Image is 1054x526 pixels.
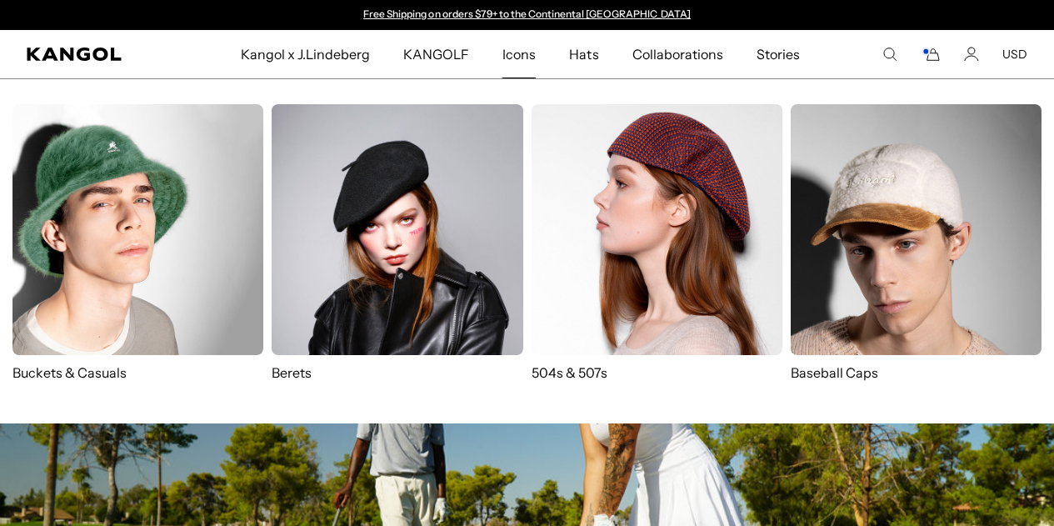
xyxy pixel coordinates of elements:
[356,8,699,22] slideshow-component: Announcement bar
[224,30,387,78] a: Kangol x J.Lindeberg
[486,30,552,78] a: Icons
[791,363,1042,382] p: Baseball Caps
[241,30,371,78] span: Kangol x J.Lindeberg
[272,363,522,382] p: Berets
[502,30,536,78] span: Icons
[363,8,691,20] a: Free Shipping on orders $79+ to the Continental [GEOGRAPHIC_DATA]
[387,30,486,78] a: KANGOLF
[12,363,263,382] p: Buckets & Casuals
[12,104,263,382] a: Buckets & Casuals
[757,30,800,78] span: Stories
[791,104,1042,398] a: Baseball Caps
[569,30,598,78] span: Hats
[532,104,782,382] a: 504s & 507s
[921,47,941,62] button: Cart
[356,8,699,22] div: Announcement
[532,363,782,382] p: 504s & 507s
[272,104,522,382] a: Berets
[882,47,897,62] summary: Search here
[632,30,723,78] span: Collaborations
[356,8,699,22] div: 1 of 2
[1002,47,1027,62] button: USD
[403,30,469,78] span: KANGOLF
[27,48,158,61] a: Kangol
[552,30,615,78] a: Hats
[616,30,740,78] a: Collaborations
[740,30,817,78] a: Stories
[964,47,979,62] a: Account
